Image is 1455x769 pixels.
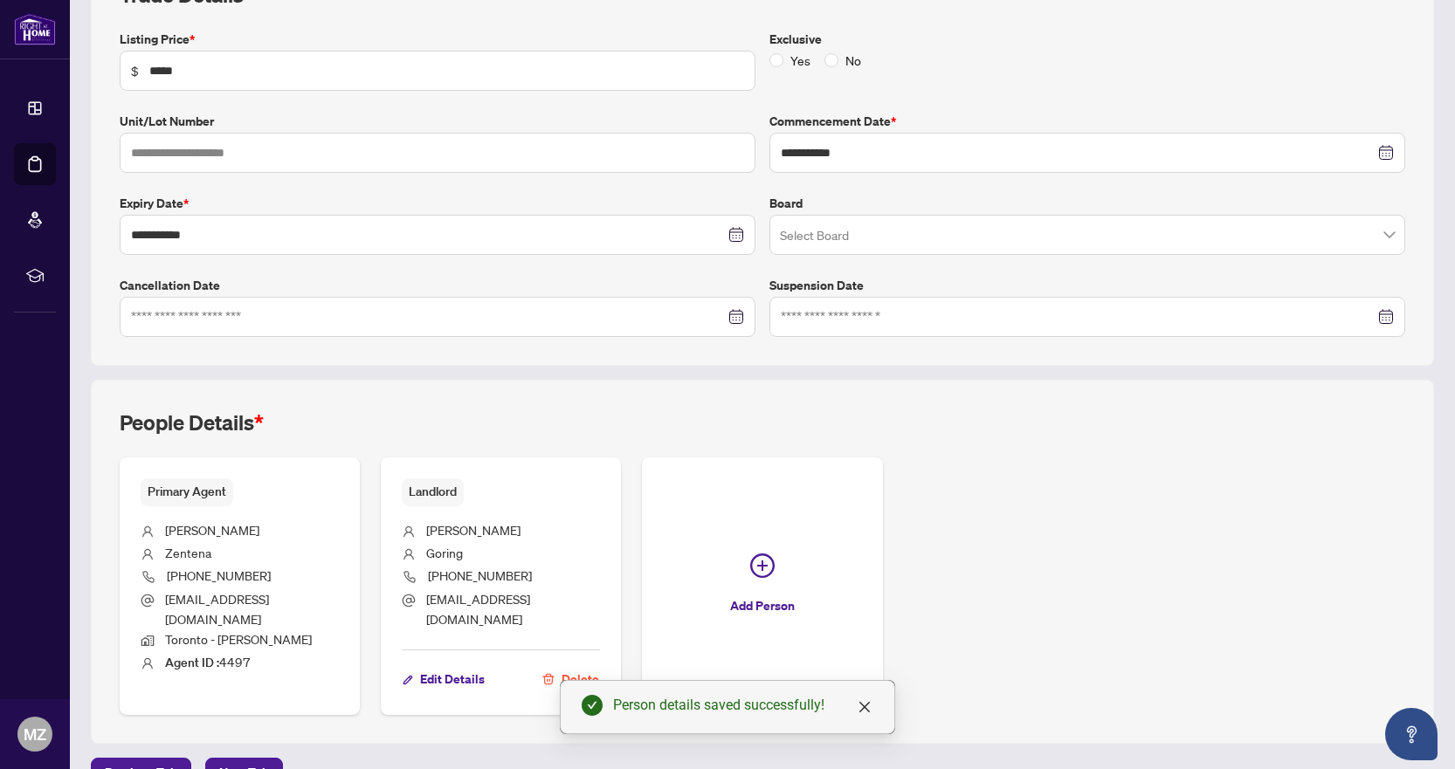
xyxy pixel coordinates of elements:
[541,664,600,694] button: Delete
[769,30,1405,49] label: Exclusive
[428,567,532,583] span: [PHONE_NUMBER]
[402,664,486,694] button: Edit Details
[783,51,817,70] span: Yes
[769,194,1405,213] label: Board
[562,665,599,693] span: Delete
[120,112,755,131] label: Unit/Lot Number
[24,722,46,746] span: MZ
[165,522,259,538] span: [PERSON_NAME]
[120,30,755,49] label: Listing Price
[14,13,56,45] img: logo
[120,194,755,213] label: Expiry Date
[165,631,312,647] span: Toronto - [PERSON_NAME]
[167,567,271,583] span: [PHONE_NUMBER]
[420,665,485,693] span: Edit Details
[769,112,1405,131] label: Commencement Date
[858,700,872,714] span: close
[838,51,868,70] span: No
[120,276,755,295] label: Cancellation Date
[613,695,873,716] div: Person details saved successfully!
[730,592,795,620] span: Add Person
[165,654,251,669] span: 4497
[165,591,269,627] span: [EMAIL_ADDRESS][DOMAIN_NAME]
[426,591,530,627] span: [EMAIL_ADDRESS][DOMAIN_NAME]
[141,478,233,505] span: Primary Agent
[750,553,775,578] span: plus-circle
[855,697,874,717] a: Close
[426,522,521,538] span: [PERSON_NAME]
[165,655,219,670] b: Agent ID :
[120,409,264,436] h2: People Details
[131,61,139,80] span: $
[1385,708,1438,760] button: Open asap
[642,457,882,715] button: Add Person
[165,545,211,560] span: Zentena
[769,276,1405,295] label: Suspension Date
[582,695,603,716] span: check-circle
[426,545,463,560] span: Goring
[402,478,464,505] span: Landlord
